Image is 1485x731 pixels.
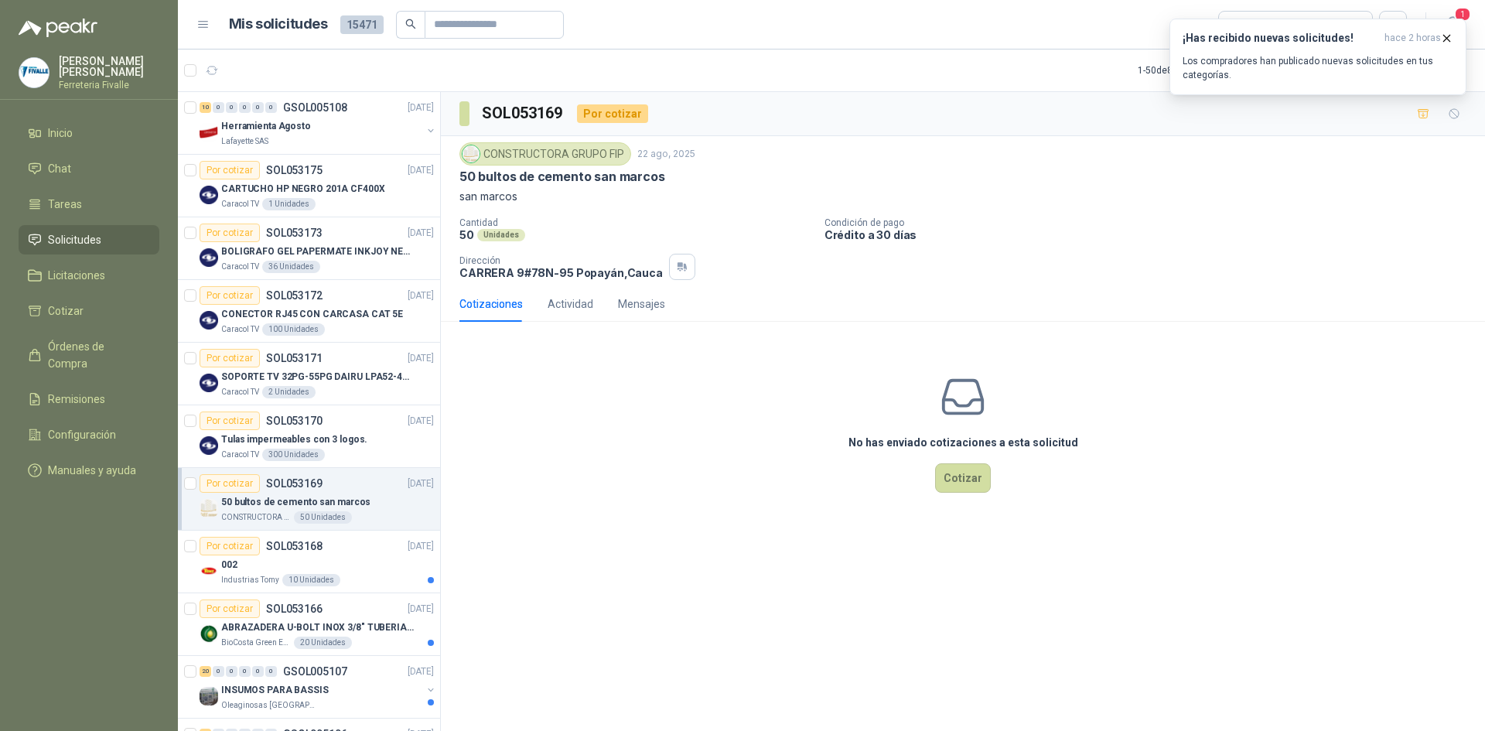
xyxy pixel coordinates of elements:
[178,405,440,468] a: Por cotizarSOL053170[DATE] Company LogoTulas impermeables con 3 logos.Caracol TV300 Unidades
[459,188,1466,205] p: san marcos
[178,468,440,531] a: Por cotizarSOL053169[DATE] Company Logo50 bultos de cemento san marcosCONSTRUCTORA GRUPO FIP50 Un...
[824,217,1479,228] p: Condición de pago
[19,332,159,378] a: Órdenes de Compra
[59,80,159,90] p: Ferreteria Fivalle
[229,13,328,36] h1: Mis solicitudes
[282,574,340,586] div: 10 Unidades
[200,286,260,305] div: Por cotizar
[19,456,159,485] a: Manuales y ayuda
[408,477,434,491] p: [DATE]
[221,558,237,572] p: 002
[221,135,268,148] p: Lafayette SAS
[577,104,648,123] div: Por cotizar
[221,307,403,322] p: CONECTOR RJ45 CON CARCASA CAT 5E
[19,154,159,183] a: Chat
[200,123,218,142] img: Company Logo
[200,537,260,555] div: Por cotizar
[200,562,218,580] img: Company Logo
[221,119,311,134] p: Herramienta Agosto
[459,169,664,185] p: 50 bultos de cemento san marcos
[637,147,695,162] p: 22 ago, 2025
[266,165,323,176] p: SOL053175
[48,267,105,284] span: Licitaciones
[59,56,159,77] p: [PERSON_NAME] [PERSON_NAME]
[266,603,323,614] p: SOL053166
[408,163,434,178] p: [DATE]
[48,391,105,408] span: Remisiones
[266,541,323,552] p: SOL053168
[226,102,237,113] div: 0
[548,295,593,313] div: Actividad
[19,19,97,37] img: Logo peakr
[200,499,218,518] img: Company Logo
[618,295,665,313] div: Mensajes
[252,102,264,113] div: 0
[178,155,440,217] a: Por cotizarSOL053175[DATE] Company LogoCARTUCHO HP NEGRO 201A CF400XCaracol TV1 Unidades
[1183,54,1453,82] p: Los compradores han publicado nuevas solicitudes en tus categorías.
[459,255,663,266] p: Dirección
[1384,32,1441,45] span: hace 2 horas
[178,280,440,343] a: Por cotizarSOL053172[DATE] Company LogoCONECTOR RJ45 CON CARCASA CAT 5ECaracol TV100 Unidades
[408,414,434,429] p: [DATE]
[19,296,159,326] a: Cotizar
[477,229,525,241] div: Unidades
[824,228,1479,241] p: Crédito a 30 días
[221,370,414,384] p: SOPORTE TV 32PG-55PG DAIRU LPA52-446KIT2
[266,478,323,489] p: SOL053169
[48,302,84,319] span: Cotizar
[200,436,218,455] img: Company Logo
[200,161,260,179] div: Por cotizar
[200,474,260,493] div: Por cotizar
[200,248,218,267] img: Company Logo
[252,666,264,677] div: 0
[200,102,211,113] div: 10
[200,687,218,705] img: Company Logo
[459,295,523,313] div: Cotizaciones
[221,182,385,196] p: CARTUCHO HP NEGRO 201A CF400X
[1228,16,1261,33] div: Todas
[221,323,259,336] p: Caracol TV
[200,599,260,618] div: Por cotizar
[408,602,434,617] p: [DATE]
[408,289,434,303] p: [DATE]
[19,190,159,219] a: Tareas
[408,226,434,241] p: [DATE]
[262,261,320,273] div: 36 Unidades
[283,666,347,677] p: GSOL005107
[221,449,259,461] p: Caracol TV
[239,666,251,677] div: 0
[408,664,434,679] p: [DATE]
[200,374,218,392] img: Company Logo
[200,224,260,242] div: Por cotizar
[221,574,279,586] p: Industrias Tomy
[178,217,440,280] a: Por cotizarSOL053173[DATE] Company LogoBOLIGRAFO GEL PAPERMATE INKJOY NEGROCaracol TV36 Unidades
[266,415,323,426] p: SOL053170
[48,160,71,177] span: Chat
[935,463,991,493] button: Cotizar
[19,420,159,449] a: Configuración
[459,228,474,241] p: 50
[200,412,260,430] div: Por cotizar
[848,434,1078,451] h3: No has enviado cotizaciones a esta solicitud
[265,666,277,677] div: 0
[19,225,159,254] a: Solicitudes
[262,198,316,210] div: 1 Unidades
[200,311,218,330] img: Company Logo
[294,511,352,524] div: 50 Unidades
[221,261,259,273] p: Caracol TV
[1454,7,1471,22] span: 1
[266,353,323,364] p: SOL053171
[221,198,259,210] p: Caracol TV
[19,384,159,414] a: Remisiones
[340,15,384,34] span: 15471
[1138,58,1238,83] div: 1 - 50 de 8335
[265,102,277,113] div: 0
[178,343,440,405] a: Por cotizarSOL053171[DATE] Company LogoSOPORTE TV 32PG-55PG DAIRU LPA52-446KIT2Caracol TV2 Unidades
[283,102,347,113] p: GSOL005108
[463,145,480,162] img: Company Logo
[221,495,370,510] p: 50 bultos de cemento san marcos
[221,432,367,447] p: Tulas impermeables con 3 logos.
[48,196,82,213] span: Tareas
[221,244,414,259] p: BOLIGRAFO GEL PAPERMATE INKJOY NEGRO
[221,699,319,712] p: Oleaginosas [GEOGRAPHIC_DATA][PERSON_NAME]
